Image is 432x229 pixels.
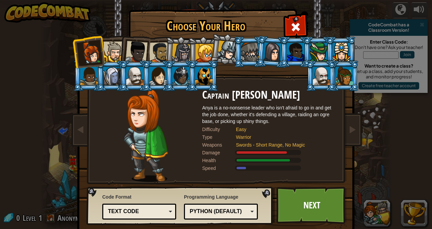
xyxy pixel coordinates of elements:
[306,60,336,91] li: Okar Stompfoot
[108,208,166,215] div: Text code
[164,36,196,68] li: Amara Arrowhead
[130,19,282,33] h1: Choose Your Hero
[96,60,127,91] li: Nalfar Cryptor
[202,142,236,148] div: Weapons
[124,89,168,182] img: captain-pose.png
[202,149,236,156] div: Damage
[86,187,275,225] img: language-selector-background.png
[190,208,248,215] div: Python (Default)
[202,149,337,156] div: Deals 120% of listed Warrior weapon damage.
[118,34,151,67] li: Lady Ida Justheart
[276,187,347,224] a: Next
[209,32,243,66] li: Hattori Hanzō
[236,142,330,148] div: Swords - Short Range, No Magic
[236,134,330,141] div: Warrior
[188,60,218,91] li: Ritic the Cold
[202,157,337,164] div: Gains 140% of listed Warrior armor health.
[165,60,195,91] li: Usara Master Wizard
[202,165,236,172] div: Speed
[142,36,173,68] li: Alejandro the Duelist
[202,157,236,164] div: Health
[202,165,337,172] div: Moves at 6 meters per second.
[280,36,310,67] li: Gordon the Stalwart
[329,60,359,91] li: Zana Woodheart
[256,35,288,68] li: Omarn Brewstone
[142,60,172,91] li: Illia Shieldsmith
[234,36,264,67] li: Senick Steelclaw
[303,36,333,67] li: Naria of the Leaf
[72,35,105,68] li: Captain Anya Weston
[188,36,218,67] li: Miss Hushbaum
[202,89,337,101] h2: Captain [PERSON_NAME]
[184,194,258,200] span: Programming Language
[73,60,104,91] li: Arryn Stonewall
[96,35,127,66] li: Sir Tharin Thunderfist
[119,60,150,91] li: Okar Stompfoot
[202,134,236,141] div: Type
[236,126,330,133] div: Easy
[102,194,176,200] span: Code Format
[326,36,356,67] li: Pender Spellbane
[202,126,236,133] div: Difficulty
[202,104,337,125] div: Anya is a no-nonsense leader who isn't afraid to go in and get the job done, whether it's defendi...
